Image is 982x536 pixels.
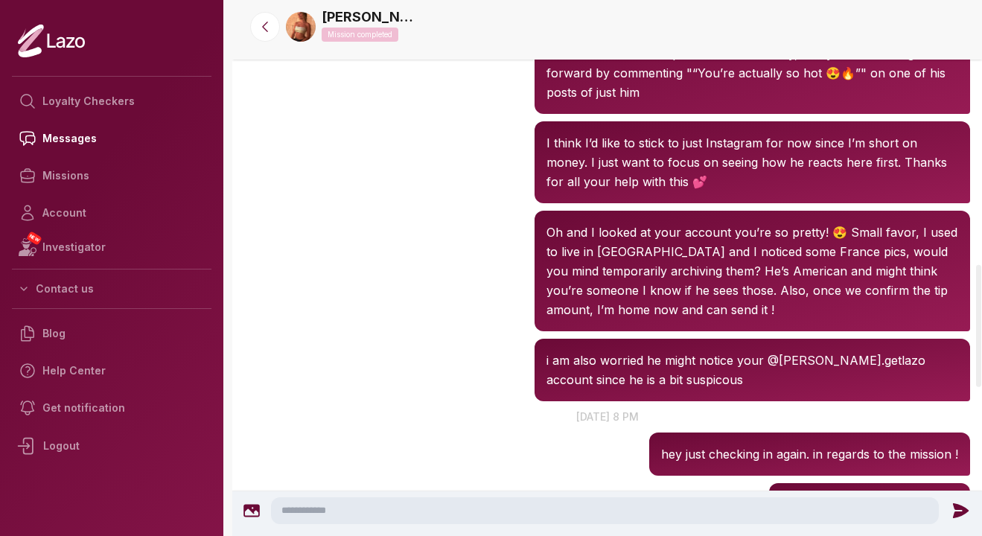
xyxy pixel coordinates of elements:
[322,28,398,42] p: Mission completed
[661,444,958,464] p: hey just checking in again. in regards to the mission !
[286,12,316,42] img: 5dd41377-3645-4864-a336-8eda7bc24f8f
[12,83,211,120] a: Loyalty Checkers
[546,351,958,389] p: i am also worried he might notice your @[PERSON_NAME].getlazo account since he is a bit suspicous
[12,427,211,465] div: Logout
[12,120,211,157] a: Messages
[12,157,211,194] a: Missions
[322,7,418,28] a: [PERSON_NAME]
[12,389,211,427] a: Get notification
[12,232,211,263] a: NEWInvestigator
[12,275,211,302] button: Contact us
[26,231,42,246] span: NEW
[12,315,211,352] a: Blog
[546,223,958,319] p: Oh and I looked at your account you’re so pretty! 😍 Small favor, I used to live in [GEOGRAPHIC_DA...
[232,409,982,424] p: [DATE] 8 pm
[12,352,211,389] a: Help Center
[12,194,211,232] a: Account
[546,133,958,191] p: I think I’d like to stick to just Instagram for now since I’m short on money. I just want to focu...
